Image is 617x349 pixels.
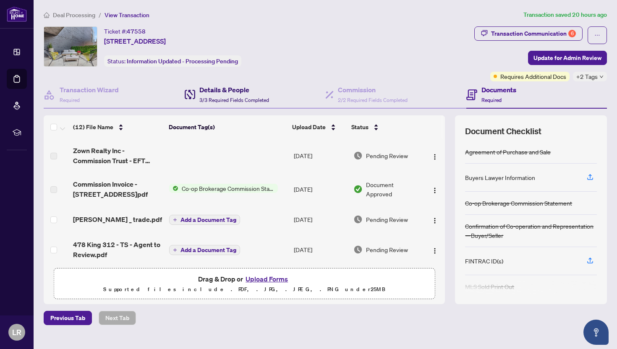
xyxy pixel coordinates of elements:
div: FINTRAC ID(s) [465,256,503,266]
div: Co-op Brokerage Commission Statement [465,198,572,208]
img: Document Status [353,245,363,254]
span: down [599,75,604,79]
img: Logo [431,217,438,224]
th: Status [348,115,422,139]
button: Add a Document Tag [169,245,240,255]
span: +2 Tags [576,72,598,81]
span: Information Updated - Processing Pending [127,57,238,65]
img: Document Status [353,151,363,160]
img: logo [7,6,27,22]
img: IMG-C12241629_1.jpg [44,27,97,66]
span: [STREET_ADDRESS] [104,36,166,46]
th: (12) File Name [70,115,165,139]
button: Update for Admin Review [528,51,607,65]
span: Requires Additional Docs [500,72,566,81]
span: Drag & Drop orUpload FormsSupported files include .PDF, .JPG, .JPEG, .PNG under25MB [54,268,434,300]
img: Logo [431,187,438,194]
span: Update for Admin Review [533,51,601,65]
td: [DATE] [290,233,350,266]
span: Document Checklist [465,125,541,137]
img: Logo [431,154,438,160]
span: Co-op Brokerage Commission Statement [178,184,278,193]
span: Pending Review [366,245,408,254]
td: [DATE] [290,172,350,206]
span: Pending Review [366,151,408,160]
span: ellipsis [594,32,600,38]
span: 2/2 Required Fields Completed [338,97,408,103]
img: Document Status [353,215,363,224]
th: Upload Date [289,115,348,139]
img: Logo [431,247,438,254]
div: Buyers Lawyer Information [465,173,535,182]
button: Logo [428,213,442,226]
span: 47558 [127,28,146,35]
article: Transaction saved 20 hours ago [523,10,607,20]
button: Open asap [583,320,609,345]
div: Confirmation of Co-operation and Representation—Buyer/Seller [465,221,597,240]
button: Logo [428,182,442,196]
span: Required [481,97,502,103]
p: Supported files include .PDF, .JPG, .JPEG, .PNG under 25 MB [59,284,429,294]
div: Status: [104,55,241,67]
div: Ticket #: [104,26,146,36]
span: LR [12,326,21,338]
img: Status Icon [169,184,178,193]
span: Previous Tab [50,311,85,325]
span: home [44,12,50,18]
button: Status IconCo-op Brokerage Commission Statement [169,184,278,193]
span: 3/3 Required Fields Completed [199,97,269,103]
button: Add a Document Tag [169,215,240,225]
span: Commission Invoice - [STREET_ADDRESS]pdf [73,179,162,199]
h4: Documents [481,85,516,95]
span: Upload Date [292,122,326,132]
button: Next Tab [99,311,136,325]
span: plus [173,218,177,222]
span: Add a Document Tag [180,217,236,223]
span: [PERSON_NAME] _ trade.pdf [73,214,162,224]
span: Pending Review [366,215,408,224]
button: Previous Tab [44,311,92,325]
span: plus [173,248,177,252]
td: [DATE] [290,206,350,233]
button: Add a Document Tag [169,245,240,255]
div: Transaction Communication [491,27,576,40]
span: Document Approved [366,180,421,198]
h4: Transaction Wizard [60,85,119,95]
span: Zown Realty Inc - Commission Trust - EFT info.pdf [73,146,162,166]
span: Required [60,97,80,103]
li: / [99,10,101,20]
span: Drag & Drop or [198,273,290,284]
th: Document Tag(s) [165,115,289,139]
span: Deal Processing [53,11,95,19]
span: View Transaction [105,11,149,19]
div: Agreement of Purchase and Sale [465,147,551,156]
td: [DATE] [290,139,350,172]
button: Transaction Communication6 [474,26,583,41]
button: Logo [428,149,442,162]
span: Status [351,122,369,132]
h4: Commission [338,85,408,95]
span: Add a Document Tag [180,247,236,253]
button: Upload Forms [243,273,290,284]
span: 478 King 312 - TS - Agent to Review.pdf [73,240,162,260]
img: Document Status [353,185,363,194]
div: 6 [568,30,576,37]
button: Logo [428,243,442,256]
span: (12) File Name [73,122,113,132]
h4: Details & People [199,85,269,95]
